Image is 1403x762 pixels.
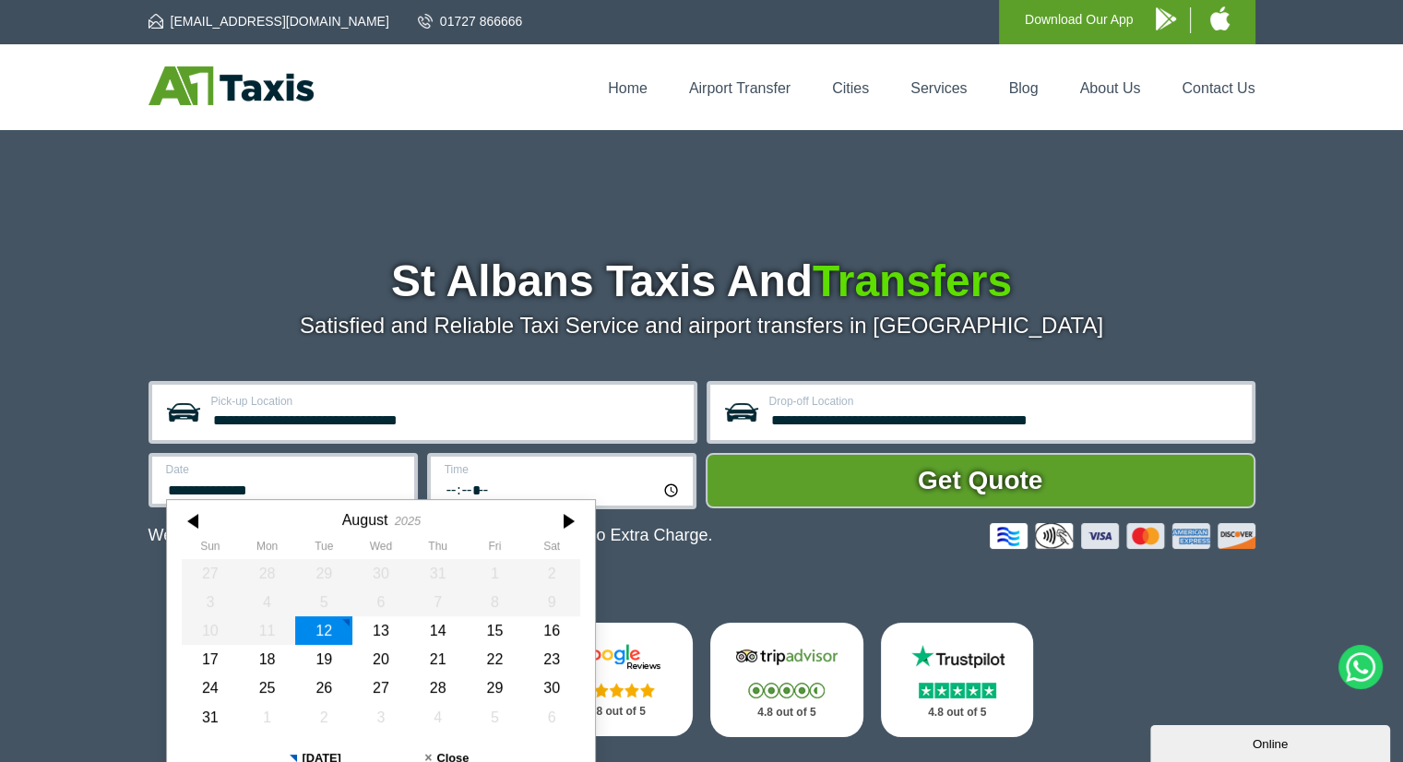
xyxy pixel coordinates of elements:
img: A1 Taxis Android App [1156,7,1176,30]
a: Google Stars 4.8 out of 5 [540,623,693,736]
a: Tripadvisor Stars 4.8 out of 5 [710,623,863,737]
div: 07 August 2025 [409,588,466,616]
div: 18 August 2025 [238,645,295,673]
label: Drop-off Location [769,396,1241,407]
div: August [341,511,387,529]
div: 10 August 2025 [182,616,239,645]
img: Stars [919,683,996,698]
div: 17 August 2025 [182,645,239,673]
p: 4.8 out of 5 [560,700,672,723]
img: Stars [748,683,825,698]
a: Cities [832,80,869,96]
div: 14 August 2025 [409,616,466,645]
div: 27 August 2025 [352,673,410,702]
div: 19 August 2025 [295,645,352,673]
img: Trustpilot [902,643,1013,671]
div: 22 August 2025 [466,645,523,673]
th: Sunday [182,540,239,558]
div: 27 July 2025 [182,559,239,588]
div: 21 August 2025 [409,645,466,673]
th: Monday [238,540,295,558]
div: 02 August 2025 [523,559,580,588]
p: 4.8 out of 5 [901,701,1014,724]
div: 25 August 2025 [238,673,295,702]
th: Friday [466,540,523,558]
div: 29 August 2025 [466,673,523,702]
div: 29 July 2025 [295,559,352,588]
div: 2025 [394,514,420,528]
th: Tuesday [295,540,352,558]
div: 11 August 2025 [238,616,295,645]
a: Contact Us [1182,80,1254,96]
div: 05 August 2025 [295,588,352,616]
div: 02 September 2025 [295,703,352,732]
div: 04 September 2025 [409,703,466,732]
a: Trustpilot Stars 4.8 out of 5 [881,623,1034,737]
img: Tripadvisor [731,643,842,671]
div: 26 August 2025 [295,673,352,702]
div: 05 September 2025 [466,703,523,732]
div: 15 August 2025 [466,616,523,645]
div: 31 August 2025 [182,703,239,732]
span: Transfers [813,256,1012,305]
p: 4.8 out of 5 [731,701,843,724]
button: Get Quote [706,453,1255,508]
div: 12 August 2025 [295,616,352,645]
img: Google [561,643,672,671]
div: 01 August 2025 [466,559,523,588]
div: 04 August 2025 [238,588,295,616]
p: Satisfied and Reliable Taxi Service and airport transfers in [GEOGRAPHIC_DATA] [149,313,1255,339]
div: 08 August 2025 [466,588,523,616]
th: Wednesday [352,540,410,558]
p: Download Our App [1025,8,1134,31]
div: 06 September 2025 [523,703,580,732]
a: 01727 866666 [418,12,523,30]
div: 03 September 2025 [352,703,410,732]
div: 24 August 2025 [182,673,239,702]
label: Time [445,464,682,475]
div: 01 September 2025 [238,703,295,732]
a: Blog [1008,80,1038,96]
th: Thursday [409,540,466,558]
p: We Now Accept Card & Contactless Payment In [149,526,713,545]
img: A1 Taxis St Albans LTD [149,66,314,105]
a: Airport Transfer [689,80,791,96]
div: 28 July 2025 [238,559,295,588]
div: 06 August 2025 [352,588,410,616]
a: About Us [1080,80,1141,96]
div: 09 August 2025 [523,588,580,616]
div: 30 July 2025 [352,559,410,588]
div: 30 August 2025 [523,673,580,702]
div: 16 August 2025 [523,616,580,645]
a: Home [608,80,648,96]
label: Pick-up Location [211,396,683,407]
span: The Car at No Extra Charge. [501,526,712,544]
label: Date [166,464,403,475]
img: Stars [578,683,655,697]
img: A1 Taxis iPhone App [1210,6,1230,30]
a: Services [910,80,967,96]
div: 13 August 2025 [352,616,410,645]
div: 03 August 2025 [182,588,239,616]
div: 28 August 2025 [409,673,466,702]
iframe: chat widget [1150,721,1394,762]
div: 23 August 2025 [523,645,580,673]
img: Credit And Debit Cards [990,523,1255,549]
div: 20 August 2025 [352,645,410,673]
h1: St Albans Taxis And [149,259,1255,304]
a: [EMAIL_ADDRESS][DOMAIN_NAME] [149,12,389,30]
th: Saturday [523,540,580,558]
div: 31 July 2025 [409,559,466,588]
